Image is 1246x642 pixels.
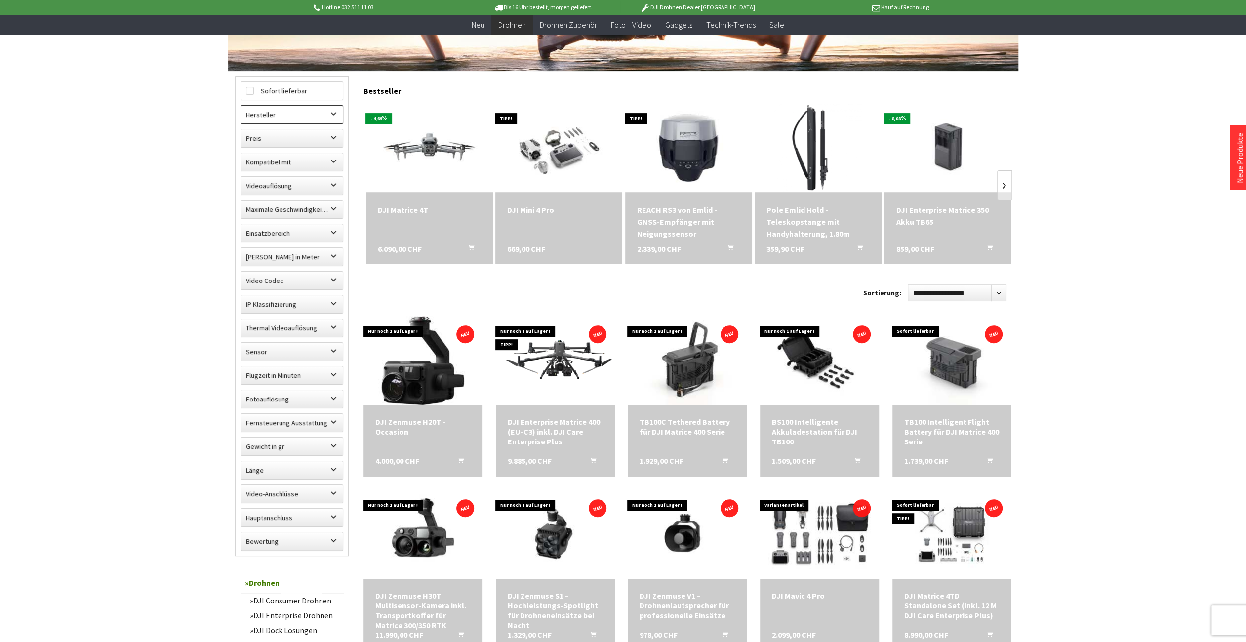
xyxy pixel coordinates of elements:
[644,103,733,192] img: REACH RS3 von Emlid - GNSS-Empfänger mit Neigungssensor
[378,243,422,255] span: 6.090,00 CHF
[640,456,683,466] span: 1.929,00 CHF
[508,591,603,630] a: DJI Zenmuse S1 – Hochleistungs-Spotlight für Drohneneinsätze bei Nacht 1.329,00 CHF In den Warenkorb
[904,417,1000,446] div: TB100 Intelligent Flight Battery für DJI Matrice 400 Serie
[375,456,419,466] span: 4.000,00 CHF
[241,129,343,147] label: Preis
[896,204,999,228] div: DJI Enterprise Matrice 350 Akku TB65
[508,630,552,640] span: 1.329,00 CHF
[896,243,934,255] span: 859,00 CHF
[456,243,480,256] button: In den Warenkorb
[507,204,610,216] div: DJI Mini 4 Pro
[241,319,343,337] label: Thermal Videoauflösung
[710,456,734,469] button: In den Warenkorb
[241,414,343,432] label: Fernsteuerung Ausstattung
[378,316,467,405] img: DJI Zenmuse H20T - Occasion
[503,103,614,192] img: DJI Mini 4 Pro
[640,630,678,640] span: 978,00 CHF
[508,591,603,630] div: DJI Zenmuse S1 – Hochleistungs-Spotlight für Drohneneinsätze bei Nacht
[241,295,343,313] label: IP Klassifizierung
[1235,133,1245,183] a: Neue Produkte
[761,316,878,405] img: BS100 Intelligente Akkuladestation für DJI TB100
[245,593,344,608] a: DJI Consumer Drohnen
[772,630,816,640] span: 2.099,00 CHF
[245,608,344,623] a: DJI Enterprise Drohnen
[241,390,343,408] label: Fotoauflösung
[241,532,343,550] label: Bewertung
[491,15,533,35] a: Drohnen
[466,1,620,13] p: Bis 16 Uhr bestellt, morgen geliefert.
[772,456,816,466] span: 1.509,00 CHF
[578,456,602,469] button: In den Warenkorb
[507,243,545,255] span: 669,00 CHF
[498,20,526,30] span: Drohnen
[904,630,948,640] span: 8.990,00 CHF
[769,20,784,30] span: Sale
[658,15,699,35] a: Gadgets
[706,20,755,30] span: Technik-Trends
[241,177,343,195] label: Videoauflösung
[620,1,774,13] p: DJI Drohnen Dealer [GEOGRAPHIC_DATA]
[766,243,804,255] span: 359,90 CHF
[773,103,862,192] img: Pole Emlid Hold - Teleskopstange mit Handyhalterung, 1.80m
[241,509,343,526] label: Hauptanschluss
[378,204,481,216] div: DJI Matrice 4T
[508,417,603,446] div: DJI Enterprise Matrice 400 (EU-C3) inkl. DJI Care Enterprise Plus
[375,417,471,437] div: DJI Zenmuse H20T - Occasion
[640,417,735,437] a: TB100C Tethered Battery für DJI Matrice 400 Serie 1.929,00 CHF In den Warenkorb
[245,623,344,638] a: DJI Dock Lösungen
[241,461,343,479] label: Länge
[716,243,739,256] button: In den Warenkorb
[508,456,552,466] span: 9.885,00 CHF
[366,112,493,183] img: DJI Matrice 4T
[363,76,1011,101] div: Bestseller
[241,106,343,123] label: Hersteller
[241,366,343,384] label: Flugzeit in Minuten
[375,417,471,437] a: DJI Zenmuse H20T - Occasion 4.000,00 CHF In den Warenkorb
[496,490,614,579] img: DJI Zenmuse S1 – Hochleistungs-Spotlight für Drohneneinsätze bei Nacht
[446,456,470,469] button: In den Warenkorb
[540,20,597,30] span: Drohnen Zubehör
[845,243,869,256] button: In den Warenkorb
[312,1,466,13] p: Hotline 032 511 11 03
[760,490,879,579] img: DJI Mavic 4 Pro
[766,204,870,240] div: Pole Emlid Hold - Teleskopstange mit Handyhalterung, 1.80m
[892,103,1003,192] img: DJI Enterprise Matrice 350 Akku TB65
[363,490,482,579] img: DJI Zenmuse H30T Multisensor-Kamera inkl. Transportkoffer für Matrice 300/350 RTK
[611,20,651,30] span: Foto + Video
[637,204,740,240] div: REACH RS3 von Emlid - GNSS-Empfänger mit Neigungssensor
[508,417,603,446] a: DJI Enterprise Matrice 400 (EU-C3) inkl. DJI Care Enterprise Plus 9.885,00 CHF In den Warenkorb
[241,438,343,455] label: Gewicht in gr
[241,248,343,266] label: Maximale Flughöhe in Meter
[665,20,692,30] span: Gadgets
[892,491,1011,577] img: DJI Matrice 4TD Standalone Set (inkl. 12 M DJI Care Enterprise Plus)
[766,204,870,240] a: Pole Emlid Hold - Teleskopstange mit Handyhalterung, 1.80m 359,90 CHF In den Warenkorb
[974,456,998,469] button: In den Warenkorb
[772,417,867,446] a: BS100 Intelligente Akkuladestation für DJI TB100 1.509,00 CHF In den Warenkorb
[904,591,1000,620] div: DJI Matrice 4TD Standalone Set (inkl. 12 M DJI Care Enterprise Plus)
[640,591,735,620] div: DJI Zenmuse V1 – Drohnenlautsprecher für professionelle Einsätze
[240,573,344,593] a: Drohnen
[465,15,491,35] a: Neu
[772,591,867,601] a: DJI Mavic 4 Pro 2.099,00 CHF
[241,485,343,503] label: Video-Anschlüsse
[904,456,948,466] span: 1.739,00 CHF
[629,316,746,405] img: TB100C Tethered Battery für DJI Matrice 400 Serie
[640,417,735,437] div: TB100C Tethered Battery für DJI Matrice 400 Serie
[241,153,343,171] label: Kompatibel mit
[896,204,999,228] a: DJI Enterprise Matrice 350 Akku TB65 859,00 CHF In den Warenkorb
[496,327,615,395] img: DJI Enterprise Matrice 400 (EU-C3) inkl. DJI Care Enterprise Plus
[241,201,343,218] label: Maximale Geschwindigkeit in km/h
[378,204,481,216] a: DJI Matrice 4T 6.090,00 CHF In den Warenkorb
[241,272,343,289] label: Video Codec
[241,224,343,242] label: Einsatzbereich
[863,285,901,301] label: Sortierung:
[375,591,471,630] div: DJI Zenmuse H30T Multisensor-Kamera inkl. Transportkoffer für Matrice 300/350 RTK
[628,490,747,579] img: DJI Zenmuse V1 – Drohnenlautsprecher für professionelle Einsätze
[904,591,1000,620] a: DJI Matrice 4TD Standalone Set (inkl. 12 M DJI Care Enterprise Plus) 8.990,00 CHF In den Warenkorb
[241,82,343,100] label: Sofort lieferbar
[604,15,658,35] a: Foto + Video
[637,204,740,240] a: REACH RS3 von Emlid - GNSS-Empfänger mit Neigungssensor 2.339,00 CHF In den Warenkorb
[533,15,604,35] a: Drohnen Zubehör
[699,15,762,35] a: Technik-Trends
[637,243,681,255] span: 2.339,00 CHF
